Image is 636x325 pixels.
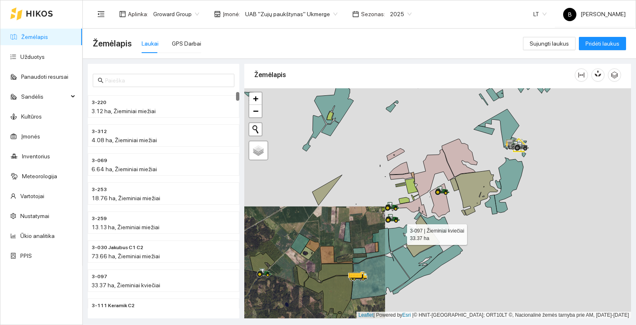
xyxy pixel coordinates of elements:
[412,312,414,318] span: |
[105,76,229,85] input: Paieška
[21,34,48,40] a: Žemėlapis
[92,128,107,136] span: 3-312
[253,93,258,104] span: +
[92,137,157,143] span: 4.08 ha, Žieminiai miežiai
[92,302,135,310] span: 3-111 Keramik C2
[92,99,106,107] span: 3-220
[585,39,619,48] span: Pridėti laukus
[92,215,107,223] span: 3-259
[22,173,57,179] a: Meteorologija
[575,72,588,78] span: column-width
[97,10,105,18] span: menu-fold
[93,6,109,22] button: menu-fold
[361,10,385,19] span: Sezonas :
[92,253,160,260] span: 73.66 ha, Žieminiai miežiai
[568,8,572,21] span: B
[92,195,160,201] span: 18.76 ha, Žieminiai miežiai
[223,10,240,19] span: Įmonė :
[523,40,576,47] a: Sujungti laukus
[21,113,42,120] a: Kultūros
[359,312,373,318] a: Leaflet
[579,40,626,47] a: Pridėti laukus
[253,106,258,116] span: −
[533,8,547,20] span: LT
[254,63,575,87] div: Žemėlapis
[249,92,262,105] a: Zoom in
[402,312,411,318] a: Esri
[20,213,49,219] a: Nustatymai
[92,273,107,281] span: 3-097
[575,68,588,82] button: column-width
[357,312,631,319] div: | Powered by © HNIT-[GEOGRAPHIC_DATA]; ORT10LT ©, Nacionalinė žemės tarnyba prie AM, [DATE]-[DATE]
[20,252,32,259] a: PPIS
[92,224,159,230] span: 13.13 ha, Žieminiai miežiai
[21,73,68,80] a: Panaudoti resursai
[119,11,126,17] span: layout
[20,233,55,239] a: Ūkio analitika
[142,39,159,48] div: Laukai
[92,186,107,194] span: 3-253
[92,282,160,289] span: 33.37 ha, Žieminiai kviečiai
[93,37,132,50] span: Žemėlapis
[579,37,626,50] button: Pridėti laukus
[20,53,45,60] a: Užduotys
[249,141,267,160] a: Layers
[530,39,569,48] span: Sujungti laukus
[21,88,68,105] span: Sandėlis
[92,166,157,172] span: 6.64 ha, Žieminiai miežiai
[21,133,40,140] a: Įmonės
[98,78,104,83] span: search
[249,123,262,136] button: Initiate a new search
[249,105,262,117] a: Zoom out
[20,193,44,199] a: Vartotojai
[22,153,50,160] a: Inventorius
[245,8,337,20] span: UAB "Zujų paukštynas" Ukmerge
[92,157,107,165] span: 3-069
[352,11,359,17] span: calendar
[390,8,412,20] span: 2025
[523,37,576,50] button: Sujungti laukus
[563,11,626,17] span: [PERSON_NAME]
[153,8,199,20] span: Groward Group
[92,244,143,252] span: 3-030 Jakubus C1 C2
[172,39,201,48] div: GPS Darbai
[92,108,156,114] span: 3.12 ha, Žieminiai miežiai
[128,10,148,19] span: Aplinka :
[214,11,221,17] span: shop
